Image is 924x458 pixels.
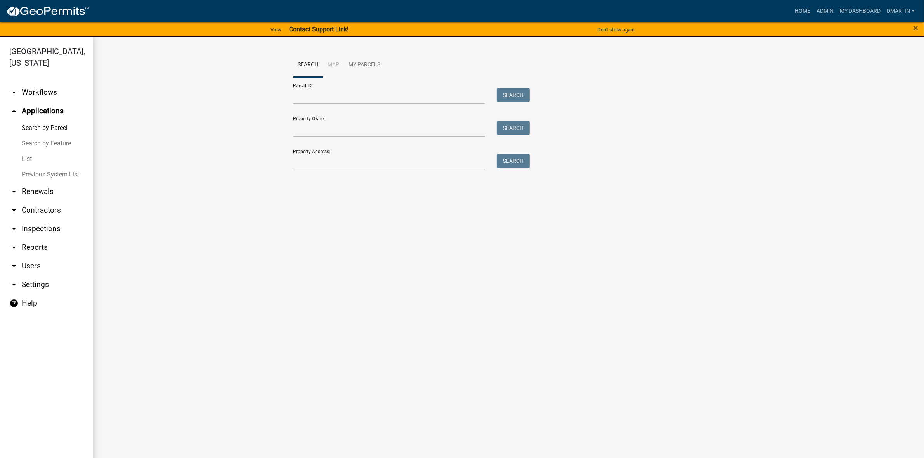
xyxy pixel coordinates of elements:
button: Search [497,121,530,135]
i: arrow_drop_down [9,206,19,215]
a: My Parcels [344,53,385,78]
i: arrow_drop_down [9,243,19,252]
button: Search [497,154,530,168]
a: Admin [813,4,837,19]
span: × [913,22,918,33]
button: Close [913,23,918,33]
button: Don't show again [594,23,638,36]
i: arrow_drop_down [9,280,19,289]
i: arrow_drop_up [9,106,19,116]
i: help [9,299,19,308]
i: arrow_drop_down [9,224,19,233]
i: arrow_drop_down [9,88,19,97]
button: Search [497,88,530,102]
i: arrow_drop_down [9,261,19,271]
a: Search [293,53,323,78]
a: My Dashboard [837,4,884,19]
a: dmartin [884,4,918,19]
strong: Contact Support Link! [289,26,348,33]
a: Home [792,4,813,19]
a: View [267,23,284,36]
i: arrow_drop_down [9,187,19,196]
